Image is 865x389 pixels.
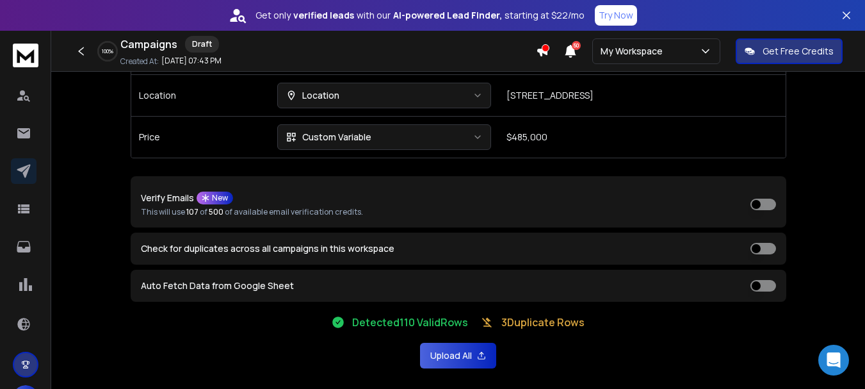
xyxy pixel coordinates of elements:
[131,116,270,158] td: Price
[420,343,496,368] button: Upload All
[601,45,668,58] p: My Workspace
[141,194,194,203] p: Verify Emails
[286,89,339,102] div: Location
[499,74,785,116] td: [STREET_ADDRESS]
[736,38,843,64] button: Get Free Credits
[120,56,159,67] p: Created At:
[599,9,633,22] p: Try Now
[293,9,354,22] strong: verified leads
[186,206,198,217] span: 107
[13,44,38,67] img: logo
[141,281,294,290] label: Auto Fetch Data from Google Sheet
[763,45,834,58] p: Get Free Credits
[161,56,222,66] p: [DATE] 07:43 PM
[185,36,219,53] div: Draft
[572,41,581,50] span: 50
[197,192,233,204] div: New
[102,47,113,55] p: 100 %
[141,244,394,253] label: Check for duplicates across all campaigns in this workspace
[131,74,270,116] td: Location
[818,345,849,376] div: Open Intercom Messenger
[501,315,585,330] p: 3 Duplicate Rows
[595,5,637,26] button: Try Now
[141,207,363,217] p: This will use of of available email verification credits.
[352,315,468,330] p: Detected 110 Valid Rows
[255,9,585,22] p: Get only with our starting at $22/mo
[499,116,785,158] td: $485,000
[209,206,223,217] span: 500
[120,37,177,52] h1: Campaigns
[286,131,371,144] div: Custom Variable
[393,9,502,22] strong: AI-powered Lead Finder,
